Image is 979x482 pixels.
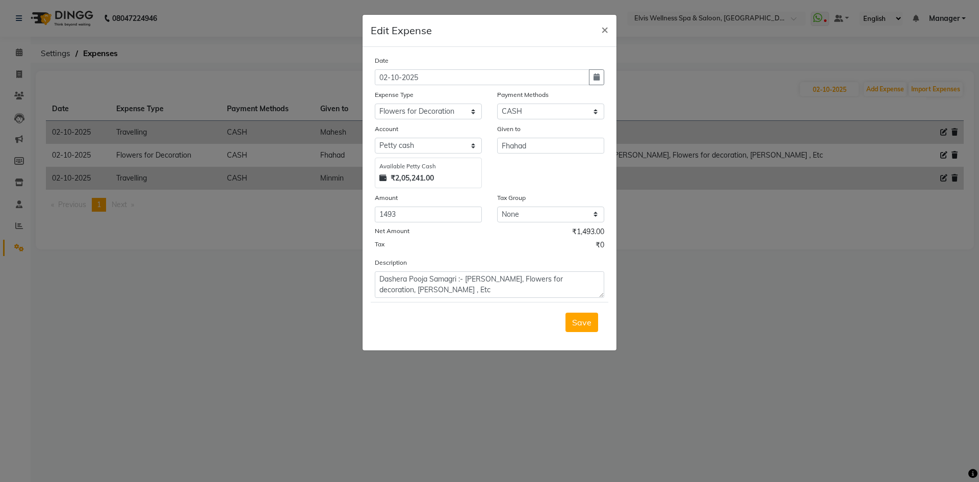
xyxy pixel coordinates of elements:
[565,313,598,332] button: Save
[601,21,608,37] span: ×
[596,240,604,253] span: ₹0
[572,226,604,240] span: ₹1,493.00
[375,124,398,134] label: Account
[375,240,384,249] label: Tax
[593,15,616,43] button: Close
[497,193,526,202] label: Tax Group
[497,124,521,134] label: Given to
[375,207,482,222] input: Amount
[375,226,409,236] label: Net Amount
[391,173,434,184] strong: ₹2,05,241.00
[375,193,398,202] label: Amount
[379,162,477,171] div: Available Petty Cash
[375,90,414,99] label: Expense Type
[375,56,389,65] label: Date
[572,317,591,327] span: Save
[497,138,604,154] input: Given to
[371,23,432,38] h5: Edit Expense
[375,258,407,267] label: Description
[497,90,549,99] label: Payment Methods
